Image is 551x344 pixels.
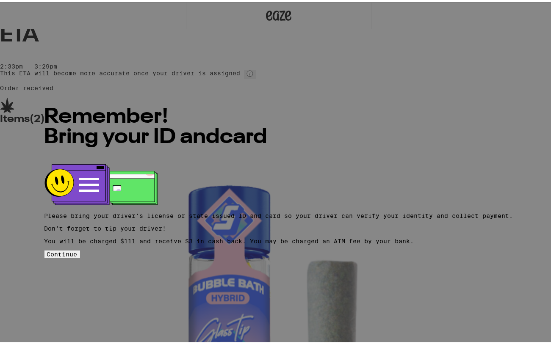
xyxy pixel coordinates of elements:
p: You will be charged $111 and receive $3 in cash back. You may be charged an ATM fee by your bank. [44,236,513,242]
button: Continue [44,248,80,256]
span: Continue [47,249,78,256]
p: Please bring your driver's license or state issued ID and card so your driver can verify your ide... [44,210,513,217]
p: Don't forget to tip your driver! [44,223,513,230]
span: Remember! Bring your ID and card [44,105,268,146]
